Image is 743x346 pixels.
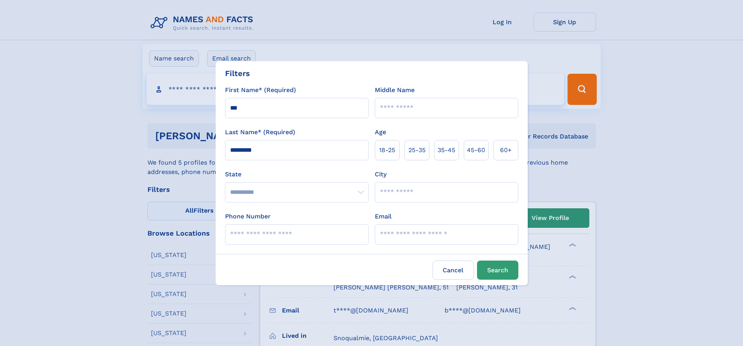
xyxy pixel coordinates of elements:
span: 45‑60 [467,145,485,155]
button: Search [477,261,518,280]
label: Phone Number [225,212,271,221]
label: City [375,170,387,179]
span: 60+ [500,145,512,155]
label: First Name* (Required) [225,85,296,95]
span: 35‑45 [438,145,455,155]
span: 25‑35 [408,145,426,155]
label: Email [375,212,392,221]
label: Age [375,128,386,137]
label: State [225,170,369,179]
span: 18‑25 [379,145,395,155]
label: Cancel [433,261,474,280]
label: Middle Name [375,85,415,95]
div: Filters [225,67,250,79]
label: Last Name* (Required) [225,128,295,137]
